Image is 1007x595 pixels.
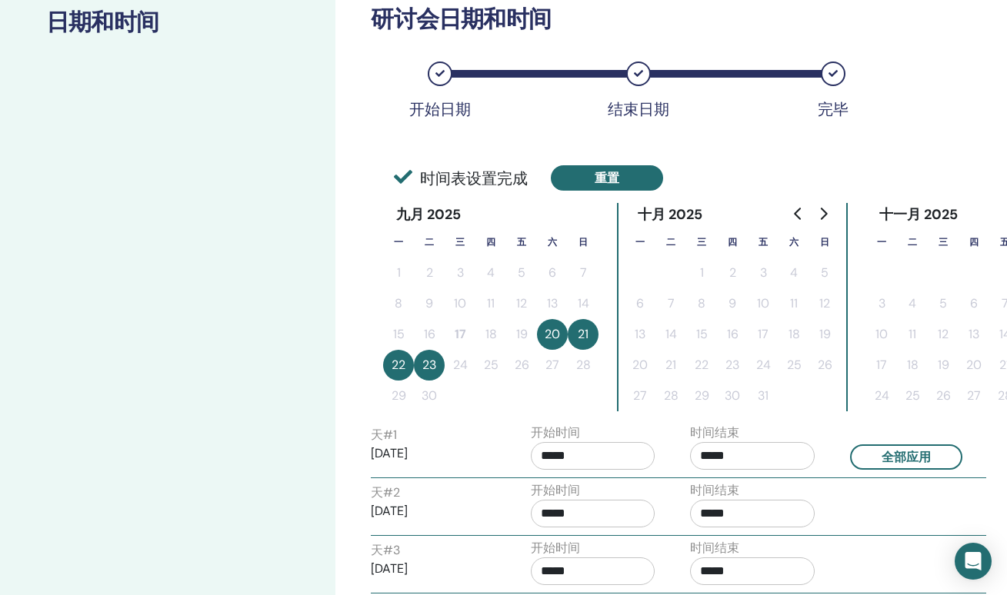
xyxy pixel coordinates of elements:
[475,227,506,258] th: 星期四
[686,319,717,350] button: 15
[717,350,748,381] button: 23
[600,100,677,118] div: 结束日期
[445,258,475,288] button: 3
[928,350,959,381] button: 19
[371,541,400,560] label: 天 # 3
[383,350,414,381] button: 22
[866,350,897,381] button: 17
[779,350,809,381] button: 25
[866,203,970,227] div: 十一月 2025
[506,319,537,350] button: 19
[959,288,989,319] button: 6
[779,288,809,319] button: 11
[955,543,992,580] div: Open Intercom Messenger
[414,381,445,411] button: 30
[690,539,739,557] label: 时间结束
[531,539,580,557] label: 开始时间
[717,381,748,411] button: 30
[959,227,989,258] th: 星期四
[928,227,959,258] th: 星期三
[383,203,473,227] div: 九月 2025
[779,319,809,350] button: 18
[748,288,779,319] button: 10
[928,381,959,411] button: 26
[383,227,414,258] th: 星期一
[475,319,506,350] button: 18
[959,319,989,350] button: 13
[748,227,779,258] th: 星期五
[371,560,495,578] p: [DATE]
[655,288,686,319] button: 7
[655,381,686,411] button: 28
[809,350,840,381] button: 26
[811,198,835,229] button: Go to next month
[475,350,506,381] button: 25
[866,319,897,350] button: 10
[371,5,872,33] h3: 研讨会日期和时间
[371,444,495,463] p: [DATE]
[531,481,580,500] label: 开始时间
[383,319,414,350] button: 15
[414,258,445,288] button: 2
[779,258,809,288] button: 4
[445,350,475,381] button: 24
[568,288,599,319] button: 14
[686,381,717,411] button: 29
[779,227,809,258] th: 星期六
[866,227,897,258] th: 星期一
[786,198,811,229] button: Go to previous month
[717,258,748,288] button: 2
[537,288,568,319] button: 13
[371,484,400,502] label: 天 # 2
[686,350,717,381] button: 22
[959,350,989,381] button: 20
[850,444,962,470] button: 全部应用
[625,227,655,258] th: 星期一
[748,319,779,350] button: 17
[371,426,397,444] label: 天 # 1
[690,481,739,500] label: 时间结束
[445,319,475,350] button: 17
[686,258,717,288] button: 1
[625,288,655,319] button: 6
[748,350,779,381] button: 24
[748,381,779,411] button: 31
[625,203,715,227] div: 十月 2025
[568,350,599,381] button: 28
[809,319,840,350] button: 19
[897,350,928,381] button: 18
[475,258,506,288] button: 4
[568,258,599,288] button: 7
[717,319,748,350] button: 16
[795,100,872,118] div: 完毕
[445,227,475,258] th: 星期三
[383,381,414,411] button: 29
[531,424,580,442] label: 开始时间
[537,350,568,381] button: 27
[809,288,840,319] button: 12
[897,227,928,258] th: 星期二
[717,288,748,319] button: 9
[928,288,959,319] button: 5
[686,227,717,258] th: 星期三
[506,258,537,288] button: 5
[371,502,495,520] p: [DATE]
[383,288,414,319] button: 8
[383,258,414,288] button: 1
[809,258,840,288] button: 5
[537,227,568,258] th: 星期六
[690,424,739,442] label: 时间结束
[506,288,537,319] button: 12
[537,258,568,288] button: 6
[655,350,686,381] button: 21
[625,319,655,350] button: 13
[394,167,528,190] span: 时间表设置完成
[959,381,989,411] button: 27
[402,100,478,118] div: 开始日期
[897,319,928,350] button: 11
[46,8,289,36] h3: 日期和时间
[866,381,897,411] button: 24
[414,227,445,258] th: 星期二
[655,227,686,258] th: 星期二
[866,288,897,319] button: 3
